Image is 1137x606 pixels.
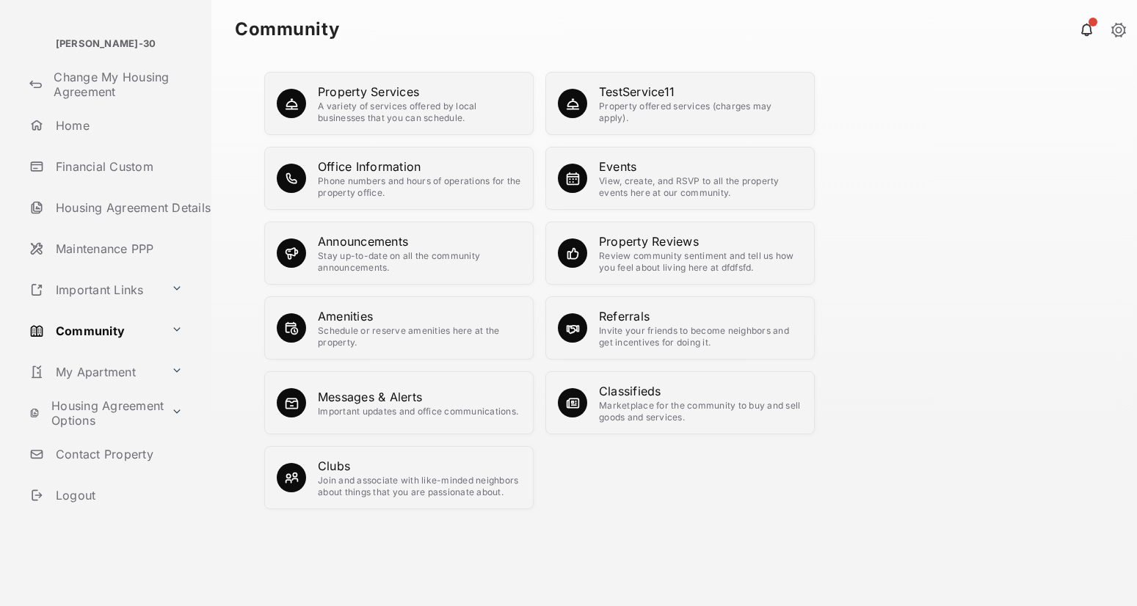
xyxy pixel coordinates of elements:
[599,233,802,250] div: Property Reviews
[318,158,521,199] a: Office InformationPhone numbers and hours of operations for the property office.
[56,37,156,51] p: [PERSON_NAME]-30
[318,250,521,274] div: Stay up-to-date on all the community announcements.
[318,388,518,406] div: Messages & Alerts
[318,475,521,498] div: Join and associate with like-minded neighbors about things that you are passionate about.
[599,250,802,274] div: Review community sentiment and tell us how you feel about living here at dfdfsfd.
[599,307,802,348] a: ReferralsInvite your friends to become neighbors and get incentives for doing it.
[23,354,165,390] a: My Apartment
[23,149,211,184] a: Financial Custom
[23,190,211,225] a: Housing Agreement Details
[318,175,521,199] div: Phone numbers and hours of operations for the property office.
[599,158,802,199] a: EventsView, create, and RSVP to all the property events here at our community.
[599,158,802,175] div: Events
[599,382,802,400] div: Classifieds
[318,406,518,417] div: Important updates and office communications.
[318,388,518,417] a: Messages & AlertsImportant updates and office communications.
[599,400,802,423] div: Marketplace for the community to buy and sell goods and services.
[599,83,802,124] a: TestService11Property offered services (charges may apply).
[318,101,521,124] div: A variety of services offered by local businesses that you can schedule.
[318,457,521,498] a: ClubsJoin and associate with like-minded neighbors about things that you are passionate about.
[23,67,211,102] a: Change My Housing Agreement
[318,233,521,274] a: AnnouncementsStay up-to-date on all the community announcements.
[599,101,802,124] div: Property offered services (charges may apply).
[318,307,521,348] a: AmenitiesSchedule or reserve amenities here at the property.
[599,83,802,101] div: TestService11
[23,313,165,348] a: Community
[599,325,802,348] div: Invite your friends to become neighbors and get incentives for doing it.
[318,325,521,348] div: Schedule or reserve amenities here at the property.
[23,395,165,431] a: Housing Agreement Options
[23,231,211,266] a: Maintenance PPP
[23,272,165,307] a: Important Links
[318,233,521,250] div: Announcements
[599,382,802,423] a: ClassifiedsMarketplace for the community to buy and sell goods and services.
[318,158,521,175] div: Office Information
[599,175,802,199] div: View, create, and RSVP to all the property events here at our community.
[23,437,211,472] a: Contact Property
[318,83,521,124] a: Property ServicesA variety of services offered by local businesses that you can schedule.
[318,83,521,101] div: Property Services
[318,457,521,475] div: Clubs
[23,108,211,143] a: Home
[23,478,211,513] a: Logout
[318,307,521,325] div: Amenities
[599,307,802,325] div: Referrals
[235,21,340,38] strong: Community
[599,233,802,274] a: Property ReviewsReview community sentiment and tell us how you feel about living here at dfdfsfd.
